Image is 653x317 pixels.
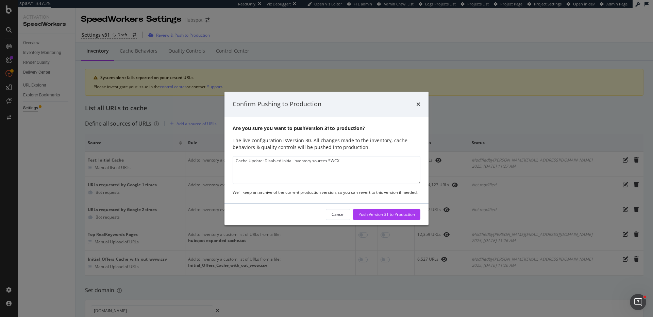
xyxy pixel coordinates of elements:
[233,125,365,131] b: Are you sure you want to push Version 31 to production?
[353,209,420,220] button: Push Version 31 to Production
[416,100,420,109] div: times
[332,211,345,217] div: Cancel
[233,100,321,109] div: Confirm Pushing to Production
[224,92,429,225] div: modal
[233,137,420,151] div: The live configuration is Version 30 . All changes made to the inventory, cache behaviors & quali...
[358,211,415,217] div: Push Version 31 to Production
[233,189,420,195] div: We’ll keep an archive of the current production version, so you can revert to this version if nee...
[630,294,646,310] iframe: Intercom live chat
[233,156,420,184] textarea: Cache Update: Disabled initial inventory sources SWCX-
[326,209,350,220] button: Cancel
